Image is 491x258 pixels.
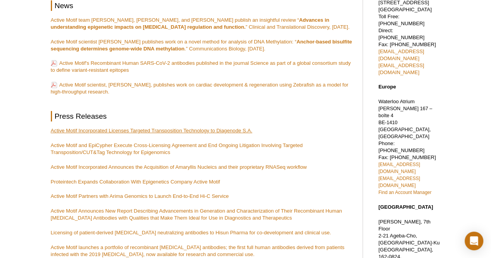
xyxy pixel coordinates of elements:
a: Active Motif Incorporated Announces the Acquisition of Amaryllis Nucleics and their proprietary R... [51,164,307,170]
a: Active Motif scientist [PERSON_NAME] publishes work on a novel method for analysis of DNA Methyla... [51,39,352,52]
a: Find an Account Manager [378,190,432,195]
a: Active Motif launches a portfolio of recombinant [MEDICAL_DATA] antibodies; the first full human ... [51,244,345,257]
strong: Anchor-based bisulfite sequencing determines genome-wide DNA methylation [51,39,352,52]
strong: Advances in understanding epigenetic impacts on [MEDICAL_DATA] regulation and function. [51,17,330,30]
a: Active Motif Partners with Arima Genomics to Launch End-to-End Hi-C Service [51,193,229,199]
a: Active Motif Incorporated Licenses Targeted Transposition Technology to Diagenode S.A. [51,128,252,133]
h2: News [51,0,355,11]
span: [PERSON_NAME] 167 – boîte 4 BE-1410 [GEOGRAPHIC_DATA], [GEOGRAPHIC_DATA] [378,106,432,139]
h2: Press Releases [51,111,355,121]
a: [EMAIL_ADDRESS][DOMAIN_NAME] [378,176,420,188]
a: [EMAIL_ADDRESS][DOMAIN_NAME] [378,162,420,174]
div: Open Intercom Messenger [465,232,483,250]
a: Proteintech Expands Collaboration With Epigenetics Company Active Motif [51,179,220,185]
a: Active Motif and EpiCypher Execute Cross-Licensing Agreement and End Ongoing Litigation Involving... [51,142,303,155]
a: [EMAIL_ADDRESS][DOMAIN_NAME] [378,48,424,61]
a: Active Motif Announces New Report Describing Advancements in Generation and Characterization of T... [51,208,342,221]
a: Licensing of patient-derived [MEDICAL_DATA] neutralizing antibodies to Hisun Pharma for co-develo... [51,230,331,235]
p: Waterloo Atrium Phone: [PHONE_NUMBER] Fax: [PHONE_NUMBER] [378,98,441,196]
strong: [GEOGRAPHIC_DATA] [378,204,433,210]
a: [EMAIL_ADDRESS][DOMAIN_NAME] [378,62,424,75]
a: Active Motif team [PERSON_NAME], [PERSON_NAME], and [PERSON_NAME] publish an insightful review “A... [51,17,350,30]
strong: Europe [378,84,396,90]
a: Active Motif's Recombinant Human SARS-CoV-2 antibodies published in the journal Science as part o... [51,59,351,74]
a: Active Motif scientist, [PERSON_NAME], publishes work on cardiac development & regeneration using... [51,81,349,95]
